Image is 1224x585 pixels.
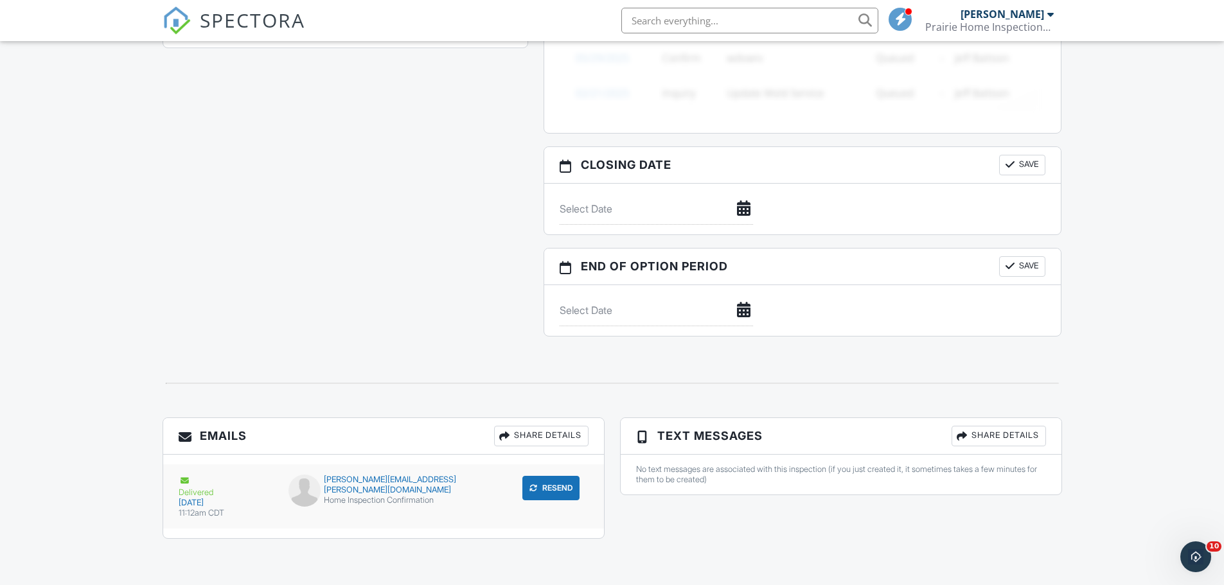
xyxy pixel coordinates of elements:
[522,476,580,500] button: Resend
[288,475,478,495] div: [PERSON_NAME][EMAIL_ADDRESS][PERSON_NAME][DOMAIN_NAME]
[1207,541,1221,552] span: 10
[179,508,274,518] div: 11:12am CDT
[961,8,1044,21] div: [PERSON_NAME]
[621,418,1061,455] h3: Text Messages
[581,156,671,173] span: Closing date
[952,426,1046,446] div: Share Details
[163,17,305,44] a: SPECTORA
[560,193,753,225] input: Select Date
[163,464,604,528] a: Delivered [DATE] 11:12am CDT [PERSON_NAME][EMAIL_ADDRESS][PERSON_NAME][DOMAIN_NAME] Home Inspecti...
[179,475,274,498] div: Delivered
[288,495,478,505] div: Home Inspection Confirmation
[581,258,728,275] span: End of Option Period
[200,6,305,33] span: SPECTORA
[999,155,1045,175] button: Save
[494,426,589,446] div: Share Details
[288,475,321,507] img: default-user-f0147aede5fd5fa78ca7ade42f37bd4542148d508eef1c3d3ea960f66861d68b.jpg
[636,464,1046,485] div: No text messages are associated with this inspection (if you just created it, it sometimes takes ...
[560,30,1046,120] img: blurred-tasks-251b60f19c3f713f9215ee2a18cbf2105fc2d72fcd585247cf5e9ec0c957c1dd.png
[163,418,604,455] h3: Emails
[560,295,753,326] input: Select Date
[621,8,878,33] input: Search everything...
[925,21,1054,33] div: Prairie Home Inspections, LLC
[1180,541,1211,572] iframe: Intercom live chat
[179,498,274,508] div: [DATE]
[163,6,191,35] img: The Best Home Inspection Software - Spectora
[999,256,1045,277] button: Save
